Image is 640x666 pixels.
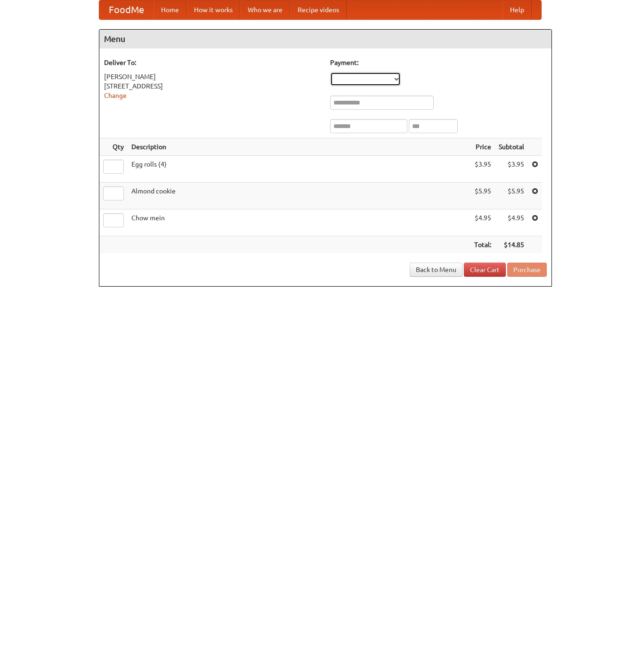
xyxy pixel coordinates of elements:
th: $14.85 [495,236,528,254]
a: Help [502,0,532,19]
a: Change [104,92,127,99]
th: Description [128,138,470,156]
h4: Menu [99,30,551,48]
th: Total: [470,236,495,254]
a: Recipe videos [290,0,347,19]
td: $5.95 [495,183,528,209]
td: $5.95 [470,183,495,209]
a: How it works [186,0,240,19]
th: Subtotal [495,138,528,156]
td: Egg rolls (4) [128,156,470,183]
a: FoodMe [99,0,154,19]
td: Almond cookie [128,183,470,209]
td: $4.95 [495,209,528,236]
th: Price [470,138,495,156]
h5: Payment: [330,58,547,67]
td: $3.95 [470,156,495,183]
td: Chow mein [128,209,470,236]
td: $4.95 [470,209,495,236]
div: [PERSON_NAME] [104,72,321,81]
th: Qty [99,138,128,156]
a: Clear Cart [464,263,506,277]
a: Back to Menu [410,263,462,277]
td: $3.95 [495,156,528,183]
a: Home [154,0,186,19]
h5: Deliver To: [104,58,321,67]
a: Who we are [240,0,290,19]
button: Purchase [507,263,547,277]
div: [STREET_ADDRESS] [104,81,321,91]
